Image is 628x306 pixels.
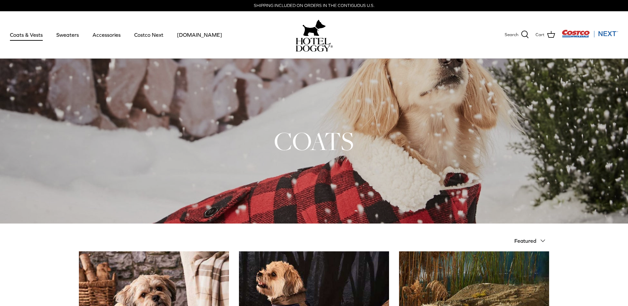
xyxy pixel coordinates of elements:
a: Sweaters [50,24,85,46]
img: hoteldoggycom [296,38,333,52]
a: Accessories [86,24,127,46]
button: Featured [514,233,549,248]
a: hoteldoggy.com hoteldoggycom [296,18,333,52]
a: Cart [536,30,555,39]
a: [DOMAIN_NAME] [171,24,228,46]
img: hoteldoggy.com [303,18,326,38]
a: Visit Costco Next [562,34,618,39]
a: Costco Next [128,24,169,46]
a: Search [505,30,529,39]
span: Featured [514,238,536,244]
span: Cart [536,31,544,38]
a: Coats & Vests [4,24,49,46]
img: Costco Next [562,29,618,38]
h1: COATS [79,125,549,157]
span: Search [505,31,518,38]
